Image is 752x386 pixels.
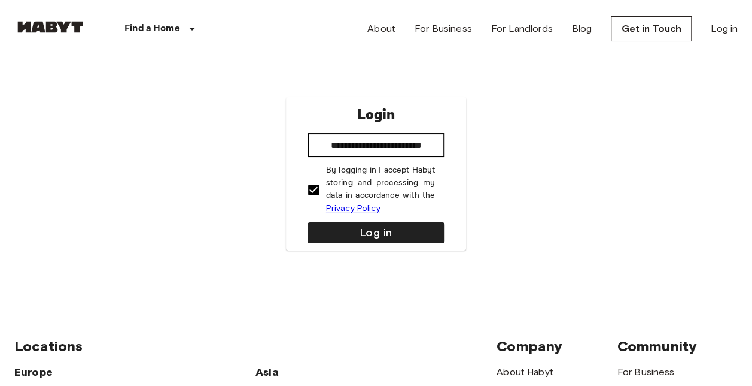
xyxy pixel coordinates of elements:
[491,22,553,36] a: For Landlords
[617,366,675,378] a: For Business
[357,104,395,126] p: Login
[497,366,553,378] a: About Habyt
[308,222,445,243] button: Log in
[14,337,83,355] span: Locations
[14,366,53,379] span: Europe
[124,22,180,36] p: Find a Home
[415,22,472,36] a: For Business
[572,22,592,36] a: Blog
[14,21,86,33] img: Habyt
[497,337,562,355] span: Company
[711,22,738,36] a: Log in
[611,16,692,41] a: Get in Touch
[367,22,395,36] a: About
[326,203,380,213] a: Privacy Policy
[617,337,697,355] span: Community
[326,164,436,215] p: By logging in I accept Habyt storing and processing my data in accordance with the
[255,366,279,379] span: Asia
